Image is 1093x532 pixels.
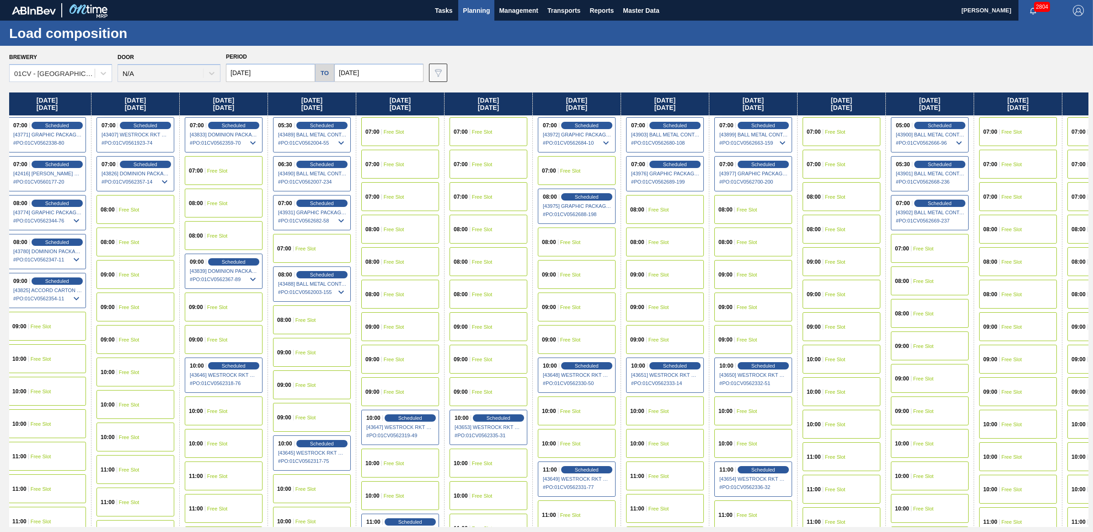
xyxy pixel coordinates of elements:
span: Management [499,5,538,16]
h1: Load composition [9,28,171,38]
img: TNhmsLtSVTkK8tSr43FrP2fwEKptu5GPRR3wAAAABJRU5ErkJggg== [12,6,56,15]
label: Brewery [9,54,37,60]
button: Notifications [1018,4,1048,17]
img: Logout [1073,5,1084,16]
img: icon-filter-gray [433,67,444,78]
span: Master Data [623,5,659,16]
input: mm/dd/yyyy [334,64,423,82]
div: 01CV - [GEOGRAPHIC_DATA] Brewery [14,70,96,77]
span: Planning [463,5,490,16]
span: Period [226,54,247,60]
h5: to [321,70,329,76]
label: Door [118,54,134,60]
input: mm/dd/yyyy [226,64,315,82]
span: 2804 [1034,2,1050,12]
span: Tasks [434,5,454,16]
span: Transports [547,5,580,16]
button: icon-filter-gray [429,64,447,82]
span: Reports [589,5,614,16]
